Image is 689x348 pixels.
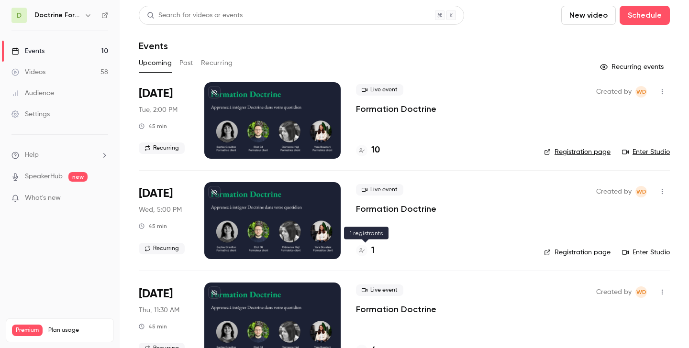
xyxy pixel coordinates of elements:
[139,243,185,254] span: Recurring
[356,103,436,115] a: Formation Doctrine
[636,286,646,298] span: WD
[139,86,173,101] span: [DATE]
[48,326,108,334] span: Plan usage
[11,88,54,98] div: Audience
[636,186,646,197] span: WD
[139,286,173,302] span: [DATE]
[596,86,632,98] span: Created by
[635,86,647,98] span: Webinar Doctrine
[139,222,167,230] div: 45 min
[12,325,43,336] span: Premium
[139,186,173,201] span: [DATE]
[139,142,185,154] span: Recurring
[356,184,403,196] span: Live event
[25,193,61,203] span: What's new
[635,186,647,197] span: Webinar Doctrine
[139,40,168,52] h1: Events
[544,147,611,157] a: Registration page
[356,203,436,215] a: Formation Doctrine
[622,147,670,157] a: Enter Studio
[139,305,179,315] span: Thu, 11:30 AM
[596,59,670,75] button: Recurring events
[17,11,22,21] span: D
[139,182,189,259] div: Sep 10 Wed, 5:00 PM (Europe/Paris)
[139,205,182,215] span: Wed, 5:00 PM
[201,55,233,71] button: Recurring
[596,286,632,298] span: Created by
[11,46,44,56] div: Events
[356,304,436,315] a: Formation Doctrine
[147,11,243,21] div: Search for videos or events
[25,150,39,160] span: Help
[635,286,647,298] span: Webinar Doctrine
[544,248,611,257] a: Registration page
[34,11,80,20] h6: Doctrine Formation Corporate
[356,244,375,257] a: 1
[139,105,178,115] span: Tue, 2:00 PM
[356,284,403,296] span: Live event
[371,244,375,257] h4: 1
[68,172,88,182] span: new
[139,122,167,130] div: 45 min
[97,194,108,203] iframe: Noticeable Trigger
[356,144,380,157] a: 10
[620,6,670,25] button: Schedule
[11,109,50,119] div: Settings
[11,67,45,77] div: Videos
[622,248,670,257] a: Enter Studio
[25,172,63,182] a: SpeakerHub
[179,55,193,71] button: Past
[139,55,172,71] button: Upcoming
[139,323,167,330] div: 45 min
[596,186,632,197] span: Created by
[356,84,403,96] span: Live event
[139,82,189,159] div: Sep 9 Tue, 2:00 PM (Europe/Paris)
[371,144,380,157] h4: 10
[11,150,108,160] li: help-dropdown-opener
[636,86,646,98] span: WD
[561,6,616,25] button: New video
